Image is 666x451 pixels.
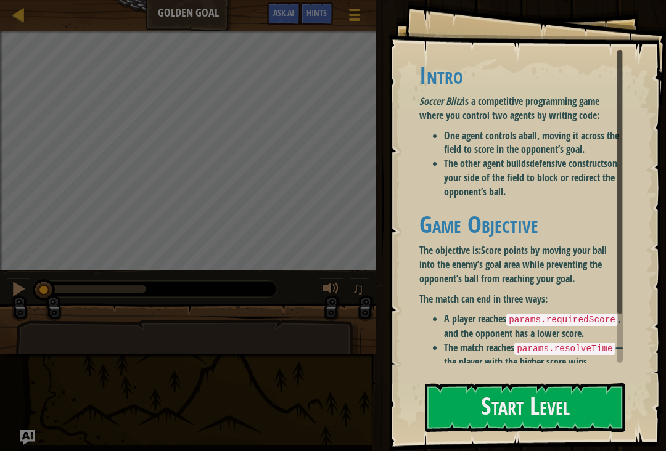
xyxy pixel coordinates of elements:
strong: defensive constructs [530,156,607,170]
button: ♫ [350,278,371,303]
button: Start Level [425,383,625,432]
button: Ask AI [20,430,35,445]
li: The match reaches — the player with the higher score wins. [444,341,623,369]
li: The other agent builds on your side of the field to block or redirect the opponent’s ball. [444,156,623,199]
li: One agent controls a , moving it across the field to score in the opponent’s goal. [444,129,623,157]
p: The match can end in three ways: [419,292,623,306]
h1: Intro [419,62,623,88]
span: Hints [306,7,327,18]
button: Ask AI [267,2,300,25]
span: ♫ [352,280,364,298]
code: params.resolveTime [514,343,615,355]
span: Ask AI [273,7,294,18]
button: Show game menu [339,2,370,31]
button: Adjust volume [319,278,343,303]
li: A player reaches , and the opponent has a lower score. [444,312,623,340]
code: params.requiredScore [506,314,618,326]
strong: Score points by moving your ball into the enemy’s goal area while preventing the opponent’s ball ... [419,243,607,285]
h1: Game Objective [419,211,623,237]
p: is a competitive programming game where you control two agents by writing code: [419,94,623,123]
p: The objective is: [419,243,623,286]
button: ⌘ + P: Pause [6,278,31,303]
strong: ball [523,129,537,142]
em: Soccer Blitz [419,94,462,108]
